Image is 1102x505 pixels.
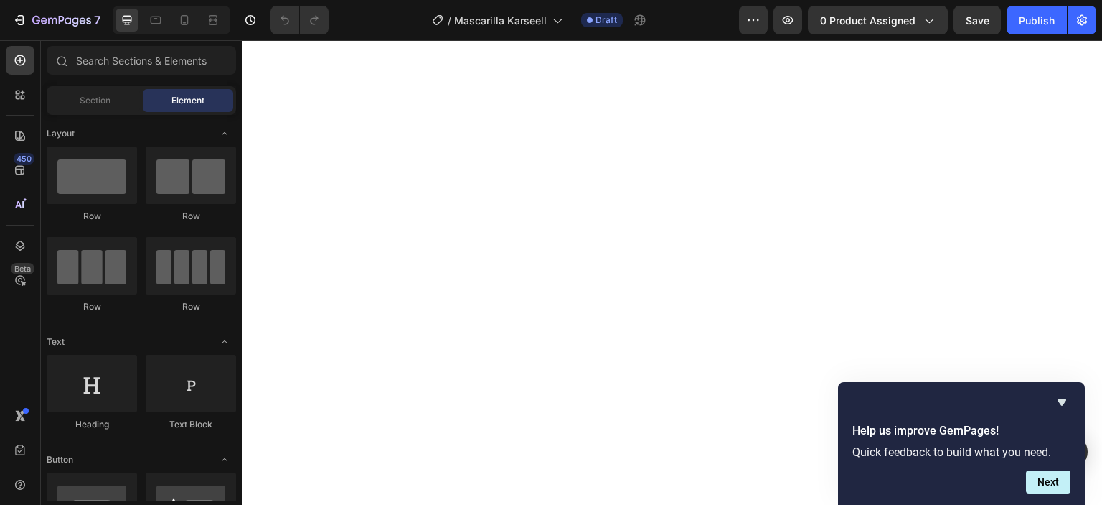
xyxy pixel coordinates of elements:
[171,94,204,107] span: Element
[14,153,34,165] div: 450
[1019,13,1055,28] div: Publish
[1007,6,1067,34] button: Publish
[94,11,100,29] p: 7
[953,6,1001,34] button: Save
[47,453,73,466] span: Button
[852,445,1070,459] p: Quick feedback to build what you need.
[242,40,1102,505] iframe: Design area
[213,330,236,353] span: Toggle open
[1026,471,1070,494] button: Next question
[47,300,137,313] div: Row
[80,94,110,107] span: Section
[47,46,236,75] input: Search Sections & Elements
[448,13,451,28] span: /
[1053,394,1070,411] button: Hide survey
[820,13,915,28] span: 0 product assigned
[47,335,65,348] span: Text
[146,418,236,431] div: Text Block
[6,6,107,34] button: 7
[213,448,236,471] span: Toggle open
[213,122,236,145] span: Toggle open
[47,127,75,140] span: Layout
[852,394,1070,494] div: Help us improve GemPages!
[852,422,1070,440] h2: Help us improve GemPages!
[11,263,34,274] div: Beta
[966,14,989,27] span: Save
[454,13,547,28] span: Mascarilla Karseell
[270,6,329,34] div: Undo/Redo
[47,418,137,431] div: Heading
[47,210,137,223] div: Row
[595,14,617,27] span: Draft
[146,300,236,313] div: Row
[808,6,948,34] button: 0 product assigned
[146,210,236,223] div: Row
